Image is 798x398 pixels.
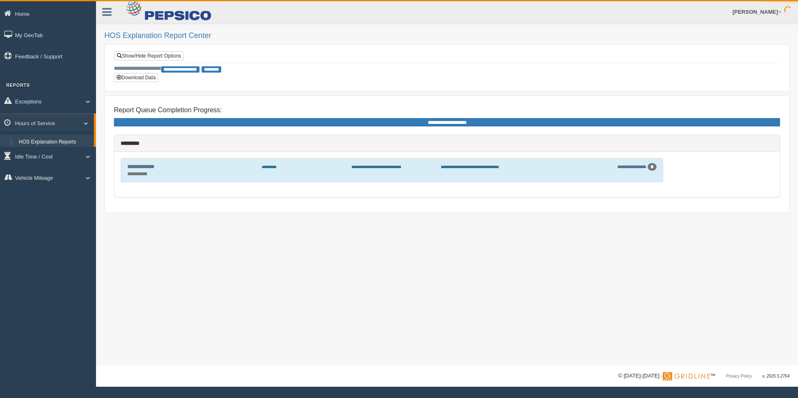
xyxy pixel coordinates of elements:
[726,374,752,378] a: Privacy Policy
[104,32,790,40] h2: HOS Explanation Report Center
[663,372,710,380] img: Gridline
[763,374,790,378] span: v. 2025.5.2764
[114,51,184,60] a: Show/Hide Report Options
[114,73,158,82] button: Download Data
[15,135,94,150] a: HOS Explanation Reports
[618,372,790,380] div: © [DATE]-[DATE] - ™
[114,106,780,114] h4: Report Queue Completion Progress:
